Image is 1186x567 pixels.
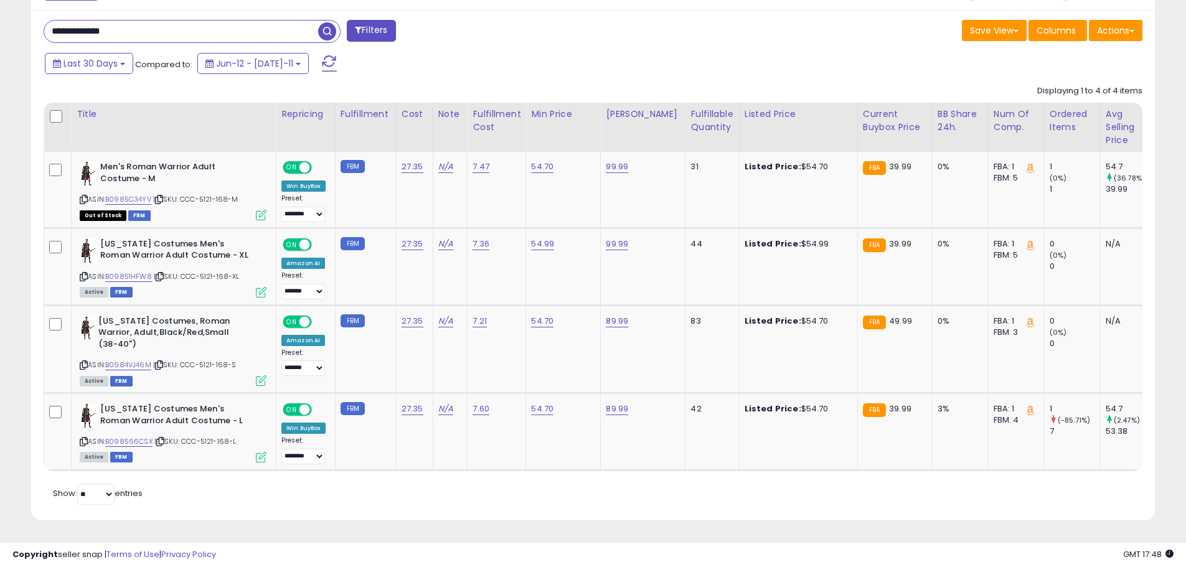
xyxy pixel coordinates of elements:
div: Fulfillment Cost [473,108,520,134]
a: B098566CSX [105,436,153,447]
button: Last 30 Days [45,53,133,74]
div: Preset: [281,436,326,464]
b: Listed Price: [745,161,801,172]
div: 39.99 [1106,184,1156,195]
span: | SKU: CCC-5121-168-L [154,436,237,446]
small: FBM [341,160,365,173]
div: Win BuyBox [281,423,326,434]
b: Listed Price: [745,403,801,415]
div: Fulfillment [341,108,391,121]
div: $54.99 [745,238,848,250]
span: 39.99 [889,403,911,415]
span: OFF [310,316,330,327]
div: 1 [1050,184,1100,195]
b: [US_STATE] Costumes Men's Roman Warrior Adult Costume - L [100,403,252,429]
div: FBA: 1 [994,238,1035,250]
a: 27.35 [402,238,423,250]
img: 31dP4ewRMwL._SL40_.jpg [80,316,95,340]
img: 417+jNU0CZL._SL40_.jpg [80,403,97,428]
div: Displaying 1 to 4 of 4 items [1037,85,1142,97]
small: FBM [341,402,365,415]
div: Amazon AI [281,335,325,346]
div: FBM: 5 [994,250,1035,261]
div: BB Share 24h. [938,108,983,134]
small: (36.78%) [1114,173,1145,183]
b: Listed Price: [745,238,801,250]
div: 83 [690,316,729,327]
div: FBM: 4 [994,415,1035,426]
span: All listings that are currently out of stock and unavailable for purchase on Amazon [80,210,126,221]
span: Compared to: [135,59,192,70]
div: $54.70 [745,316,848,327]
span: FBM [110,376,133,387]
div: N/A [1106,316,1147,327]
b: [US_STATE] Costumes Men's Roman Warrior Adult Costume - XL [100,238,252,265]
div: 0% [938,161,979,172]
div: 53.38 [1106,426,1156,437]
div: Listed Price [745,108,852,121]
div: Repricing [281,108,330,121]
div: 3% [938,403,979,415]
a: 7.60 [473,403,489,415]
div: 42 [690,403,729,415]
div: Cost [402,108,428,121]
div: Note [438,108,463,121]
a: 54.70 [531,403,553,415]
div: 0 [1050,316,1100,327]
div: FBM: 3 [994,327,1035,338]
img: 417+jNU0CZL._SL40_.jpg [80,161,97,186]
span: All listings currently available for purchase on Amazon [80,376,108,387]
a: 54.70 [531,161,553,173]
div: 0% [938,316,979,327]
span: FBM [110,452,133,462]
small: FBA [863,403,886,417]
div: N/A [1106,238,1147,250]
div: Num of Comp. [994,108,1039,134]
a: N/A [438,238,453,250]
a: B09851HFW8 [105,271,152,282]
span: Jun-12 - [DATE]-11 [216,57,293,70]
button: Actions [1089,20,1142,41]
div: Current Buybox Price [863,108,927,134]
div: Avg Selling Price [1106,108,1151,147]
button: Save View [962,20,1027,41]
div: 0 [1050,261,1100,272]
div: FBA: 1 [994,161,1035,172]
div: Amazon AI [281,258,325,269]
div: 44 [690,238,729,250]
a: B0984VJ46M [105,360,151,370]
div: 0 [1050,338,1100,349]
div: Preset: [281,271,326,299]
div: 54.7 [1106,403,1156,415]
span: 39.99 [889,161,911,172]
a: 89.99 [606,403,628,415]
a: 99.99 [606,238,628,250]
div: Win BuyBox [281,180,326,192]
span: Show: entries [53,487,143,499]
div: ASIN: [80,403,266,461]
small: FBA [863,161,886,175]
b: Listed Price: [745,315,801,327]
small: (2.47%) [1114,415,1140,425]
span: OFF [310,405,330,415]
div: Title [77,108,271,121]
span: ON [284,162,299,173]
span: FBM [110,287,133,298]
div: Ordered Items [1050,108,1095,134]
div: FBM: 5 [994,172,1035,184]
a: Privacy Policy [161,548,216,560]
small: (-85.71%) [1058,415,1090,425]
div: 54.7 [1106,161,1156,172]
span: All listings currently available for purchase on Amazon [80,452,108,462]
button: Columns [1028,20,1087,41]
div: $54.70 [745,161,848,172]
div: 1 [1050,161,1100,172]
a: N/A [438,161,453,173]
small: FBA [863,316,886,329]
div: Min Price [531,108,595,121]
div: ASIN: [80,316,266,385]
a: 27.35 [402,161,423,173]
button: Filters [347,20,395,42]
div: $54.70 [745,403,848,415]
a: N/A [438,403,453,415]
